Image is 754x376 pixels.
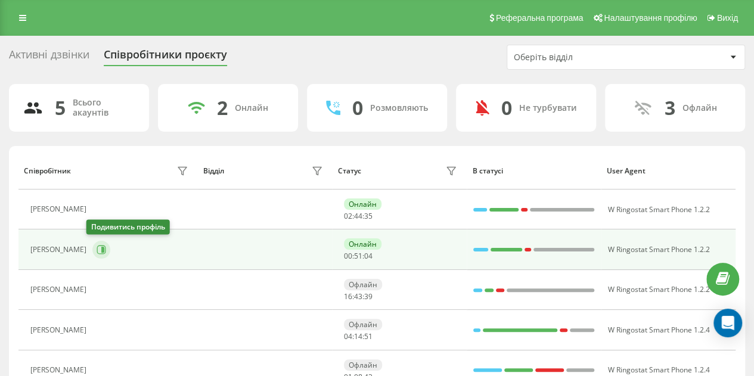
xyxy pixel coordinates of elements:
div: Open Intercom Messenger [713,309,742,337]
span: 04 [364,251,373,261]
span: W Ringostat Smart Phone 1.2.4 [607,365,709,375]
div: Співробітник [24,167,71,175]
div: Офлайн [344,359,382,371]
div: Відділ [203,167,224,175]
span: 04 [344,331,352,341]
div: : : [344,252,373,260]
div: Офлайн [344,279,382,290]
span: 51 [354,251,362,261]
span: 35 [364,211,373,221]
div: : : [344,293,373,301]
span: W Ringostat Smart Phone 1.2.2 [607,284,709,294]
span: W Ringostat Smart Phone 1.2.2 [607,204,709,215]
div: Оберіть відділ [514,52,656,63]
div: Розмовляють [370,103,428,113]
div: 0 [501,97,512,119]
div: В статусі [472,167,595,175]
div: Подивитись профіль [86,220,170,235]
span: W Ringostat Smart Phone 1.2.4 [607,325,709,335]
div: [PERSON_NAME] [30,246,89,254]
span: 43 [354,291,362,302]
span: 51 [364,331,373,341]
div: Онлайн [235,103,268,113]
span: Вихід [717,13,738,23]
div: 3 [665,97,675,119]
div: Співробітники проєкту [104,48,227,67]
span: 39 [364,291,373,302]
div: 0 [352,97,363,119]
div: User Agent [607,167,730,175]
div: Онлайн [344,198,381,210]
div: 2 [217,97,228,119]
span: 02 [344,211,352,221]
div: 5 [55,97,66,119]
div: Офлайн [682,103,717,113]
span: 16 [344,291,352,302]
div: [PERSON_NAME] [30,285,89,294]
div: Онлайн [344,238,381,250]
div: Активні дзвінки [9,48,89,67]
span: Реферальна програма [496,13,584,23]
span: 44 [354,211,362,221]
div: Статус [338,167,361,175]
div: [PERSON_NAME] [30,205,89,213]
span: W Ringostat Smart Phone 1.2.2 [607,244,709,254]
span: 14 [354,331,362,341]
div: [PERSON_NAME] [30,366,89,374]
span: 00 [344,251,352,261]
div: Не турбувати [519,103,577,113]
div: : : [344,212,373,220]
span: Налаштування профілю [604,13,697,23]
div: Всього акаунтів [73,98,135,118]
div: Офлайн [344,319,382,330]
div: [PERSON_NAME] [30,326,89,334]
div: : : [344,333,373,341]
